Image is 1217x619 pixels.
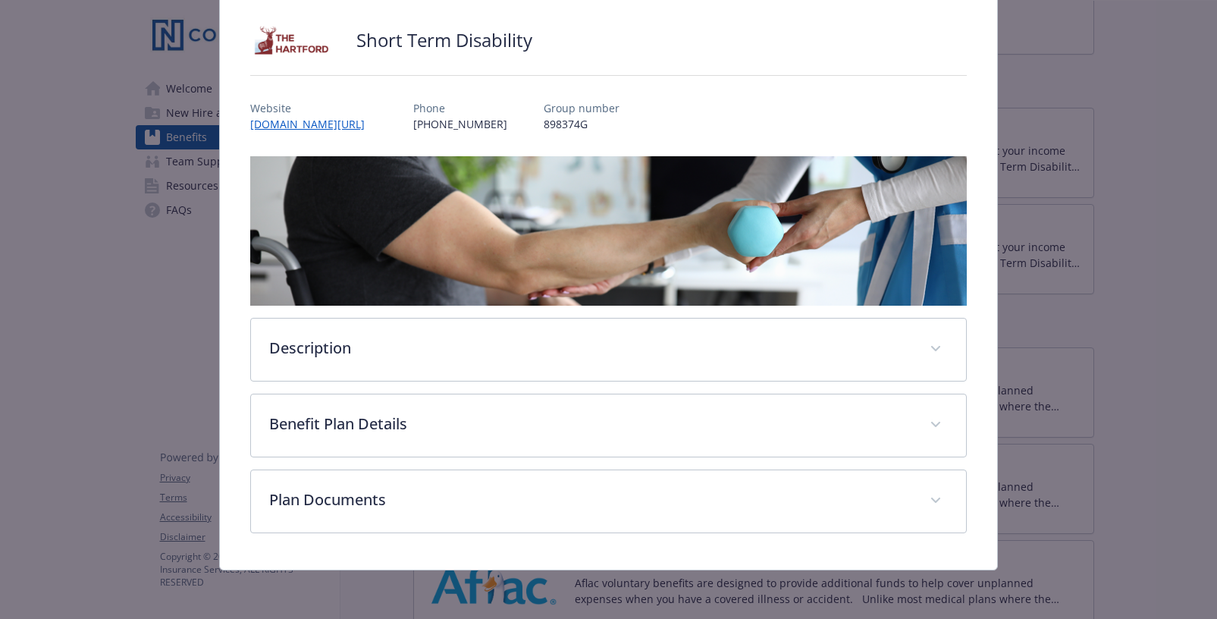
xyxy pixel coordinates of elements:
[251,394,966,457] div: Benefit Plan Details
[251,319,966,381] div: Description
[544,116,619,132] p: 898374G
[269,413,911,435] p: Benefit Plan Details
[356,27,532,53] h2: Short Term Disability
[413,100,507,116] p: Phone
[413,116,507,132] p: [PHONE_NUMBER]
[269,337,911,360] p: Description
[251,470,966,533] div: Plan Documents
[250,100,377,116] p: Website
[250,17,341,63] img: Hartford Insurance Group
[250,156,967,306] img: banner
[544,100,619,116] p: Group number
[250,117,377,131] a: [DOMAIN_NAME][URL]
[269,489,911,511] p: Plan Documents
